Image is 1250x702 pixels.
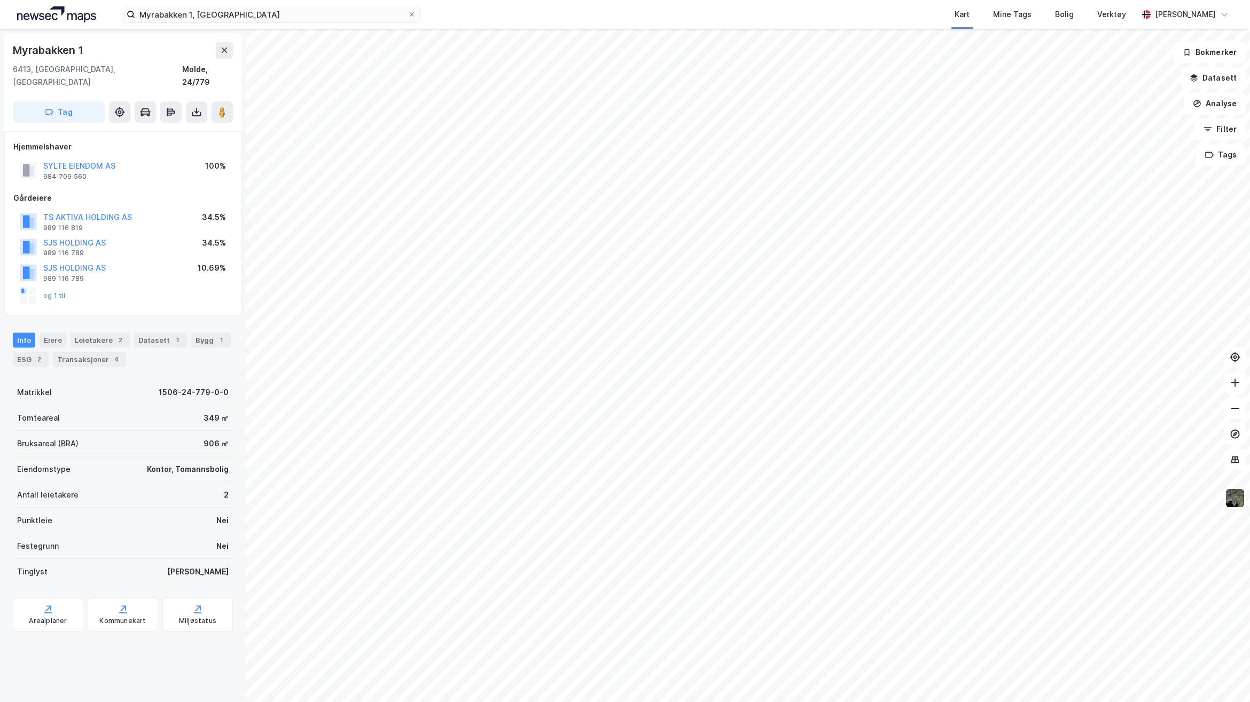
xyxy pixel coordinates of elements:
[34,354,44,365] div: 2
[17,412,60,424] div: Tomteareal
[1097,8,1126,21] div: Verktøy
[1194,119,1246,140] button: Filter
[205,160,226,172] div: 100%
[43,249,84,257] div: 989 116 789
[115,335,126,345] div: 2
[13,101,105,123] button: Tag
[13,333,35,348] div: Info
[13,63,182,89] div: 6413, [GEOGRAPHIC_DATA], [GEOGRAPHIC_DATA]
[179,617,216,625] div: Miljøstatus
[13,140,232,153] div: Hjemmelshaver
[17,488,79,501] div: Antall leietakere
[172,335,183,345] div: 1
[13,192,232,204] div: Gårdeiere
[224,488,229,501] div: 2
[71,333,130,348] div: Leietakere
[1196,144,1246,165] button: Tags
[43,172,87,181] div: 984 709 560
[1174,42,1246,63] button: Bokmerker
[13,42,85,59] div: Myrabakken 1
[135,6,408,22] input: Søk på adresse, matrikkel, gårdeiere, leietakere eller personer
[43,274,84,283] div: 989 116 789
[99,617,146,625] div: Kommunekart
[202,211,226,224] div: 34.5%
[167,565,229,578] div: [PERSON_NAME]
[191,333,231,348] div: Bygg
[111,354,122,365] div: 4
[216,514,229,527] div: Nei
[43,224,83,232] div: 989 116 819
[17,437,79,450] div: Bruksareal (BRA)
[198,262,226,274] div: 10.69%
[1155,8,1216,21] div: [PERSON_NAME]
[134,333,187,348] div: Datasett
[17,514,52,527] div: Punktleie
[993,8,1032,21] div: Mine Tags
[17,386,52,399] div: Matrikkel
[40,333,66,348] div: Eiere
[1225,488,1245,508] img: 9k=
[1181,67,1246,89] button: Datasett
[204,437,229,450] div: 906 ㎡
[1184,93,1246,114] button: Analyse
[17,6,96,22] img: logo.a4113a55bc3d86da70a041830d287a7e.svg
[1197,651,1250,702] iframe: Chat Widget
[1197,651,1250,702] div: Kontrollprogram for chat
[17,565,48,578] div: Tinglyst
[17,540,59,553] div: Festegrunn
[202,236,226,249] div: 34.5%
[13,352,49,367] div: ESG
[29,617,67,625] div: Arealplaner
[1055,8,1074,21] div: Bolig
[955,8,970,21] div: Kart
[159,386,229,399] div: 1506-24-779-0-0
[147,463,229,476] div: Kontor, Tomannsbolig
[216,335,226,345] div: 1
[216,540,229,553] div: Nei
[204,412,229,424] div: 349 ㎡
[17,463,71,476] div: Eiendomstype
[182,63,233,89] div: Molde, 24/779
[53,352,126,367] div: Transaksjoner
